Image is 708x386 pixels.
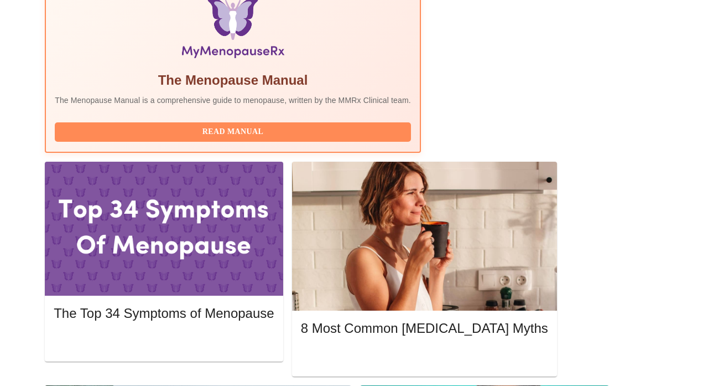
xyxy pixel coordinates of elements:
p: The Menopause Manual is a comprehensive guide to menopause, written by the MMRx Clinical team. [55,95,411,106]
h5: The Top 34 Symptoms of Menopause [54,305,274,322]
a: Read More [301,352,551,361]
button: Read More [301,348,548,367]
a: Read More [54,336,277,346]
span: Read More [312,351,537,364]
span: Read More [65,335,263,349]
a: Read Manual [55,126,414,136]
h5: 8 Most Common [MEDICAL_DATA] Myths [301,320,548,337]
button: Read More [54,332,274,352]
h5: The Menopause Manual [55,71,411,89]
span: Read Manual [66,125,400,139]
button: Read Manual [55,122,411,142]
